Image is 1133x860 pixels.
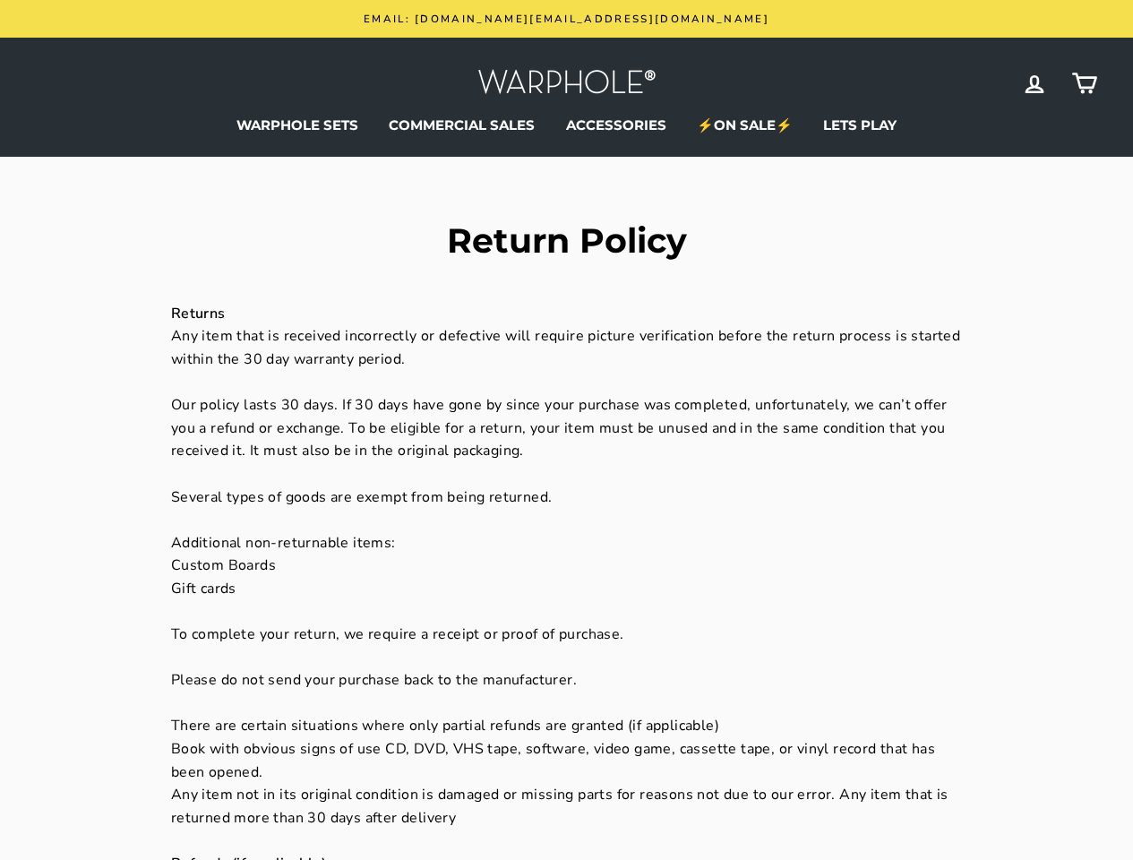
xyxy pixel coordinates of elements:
[683,112,806,139] a: ⚡ON SALE⚡
[364,12,769,26] span: Email: [DOMAIN_NAME][EMAIL_ADDRESS][DOMAIN_NAME]
[40,9,1093,29] a: Email: [DOMAIN_NAME][EMAIL_ADDRESS][DOMAIN_NAME]
[477,64,657,103] img: Warphole
[553,112,680,139] a: ACCESSORIES
[171,304,226,323] strong: Returns
[36,112,1097,139] ul: Primary
[375,112,548,139] a: COMMERCIAL SALES
[171,224,962,258] h1: Return Policy
[223,112,372,139] a: WARPHOLE SETS
[810,112,910,139] a: LETS PLAY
